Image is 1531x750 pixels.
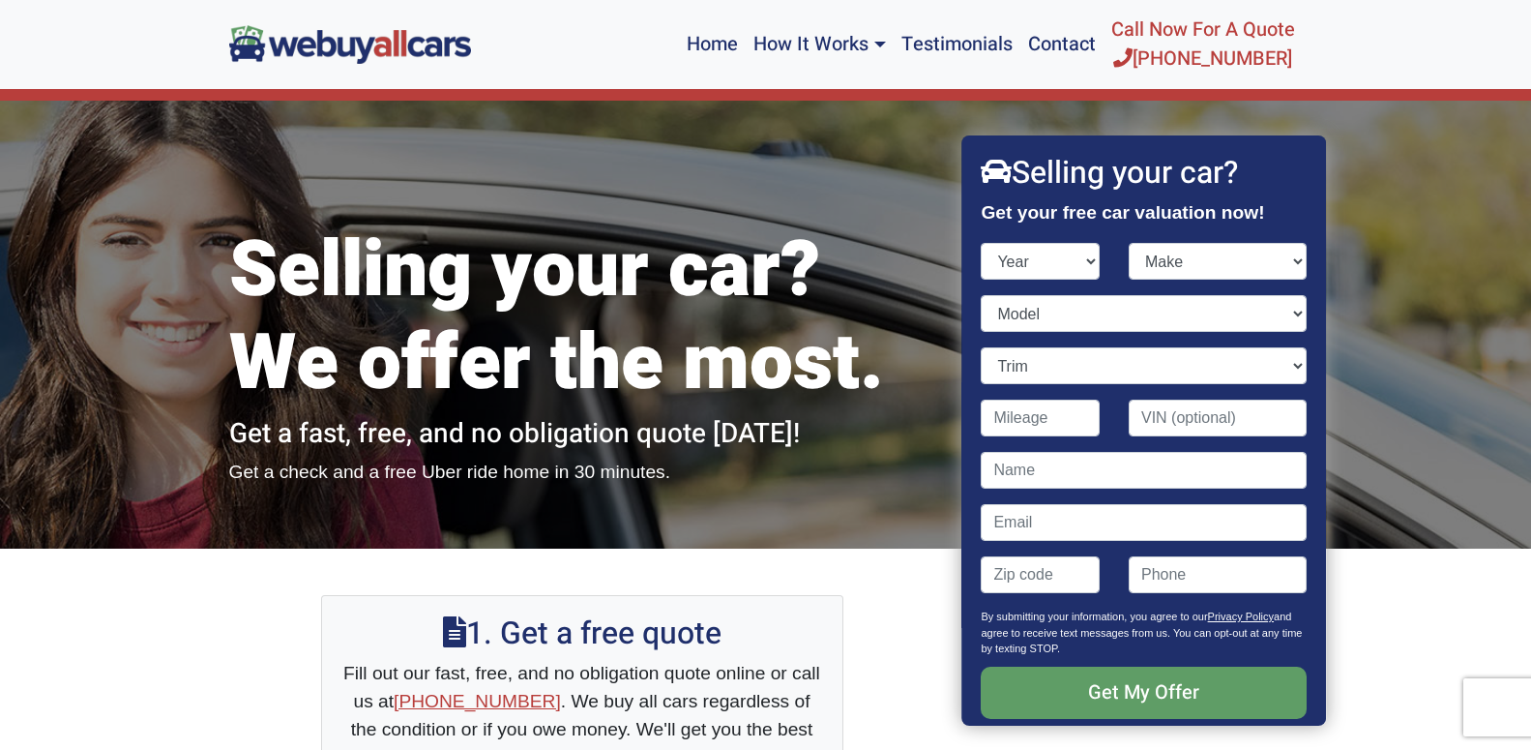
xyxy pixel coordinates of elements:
[982,202,1265,223] strong: Get your free car valuation now!
[982,609,1307,667] p: By submitting your information, you agree to our and agree to receive text messages from us. You ...
[982,504,1307,541] input: Email
[229,418,935,451] h2: Get a fast, free, and no obligation quote [DATE]!
[341,615,823,652] h2: 1. Get a free quote
[1129,556,1307,593] input: Phone
[1208,611,1274,622] a: Privacy Policy
[1104,8,1303,81] a: Call Now For A Quote[PHONE_NUMBER]
[982,556,1101,593] input: Zip code
[679,8,746,81] a: Home
[394,691,561,711] a: [PHONE_NUMBER]
[982,452,1307,489] input: Name
[982,400,1101,436] input: Mileage
[229,459,935,487] p: Get a check and a free Uber ride home in 30 minutes.
[229,225,935,410] h1: Selling your car? We offer the most.
[1020,8,1104,81] a: Contact
[982,155,1307,192] h2: Selling your car?
[746,8,893,81] a: How It Works
[229,25,471,63] img: We Buy All Cars in NJ logo
[982,243,1307,750] form: Contact form
[894,8,1020,81] a: Testimonials
[1129,400,1307,436] input: VIN (optional)
[982,667,1307,719] input: Get My Offer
